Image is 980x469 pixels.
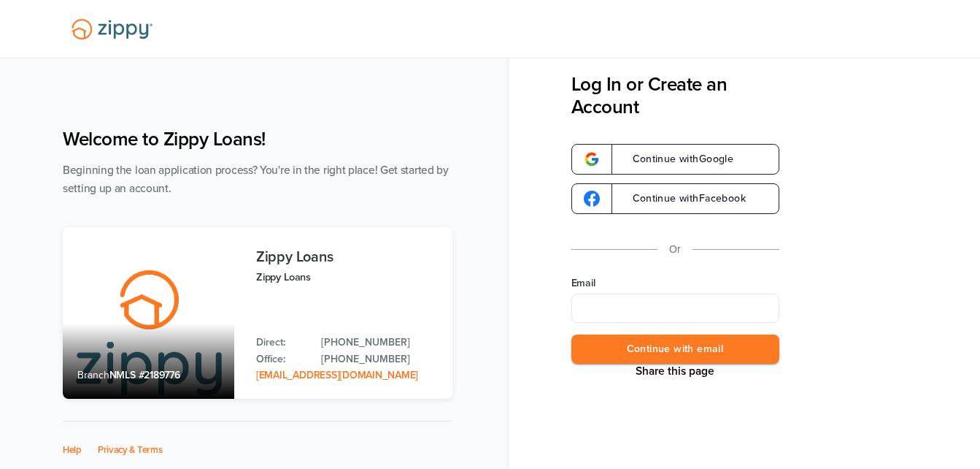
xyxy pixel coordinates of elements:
[584,151,600,167] img: google-logo
[256,335,306,351] p: Direct:
[63,12,161,46] img: Lender Logo
[63,128,452,150] h1: Welcome to Zippy Loans!
[571,294,779,323] input: Email Address
[571,73,779,118] h3: Log In or Create an Account
[571,144,779,175] a: google-logoContinue withGoogle
[256,351,306,367] p: Office:
[571,276,779,291] label: Email
[256,369,418,381] a: Email Address: zippyguide@zippymh.com
[63,164,449,195] span: Beginning the loan application process? You're in the right place! Get started by setting up an a...
[571,183,779,214] a: google-logoContinue withFacebook
[584,191,600,207] img: google-logo
[631,364,719,378] button: Share This Page
[669,240,681,259] p: Or
[321,335,438,351] a: Direct Phone: 512-975-2947
[618,194,746,204] span: Continue with Facebook
[98,444,163,456] a: Privacy & Terms
[109,369,180,381] span: NMLS #2189776
[571,335,779,365] button: Continue with email
[77,369,109,381] span: Branch
[63,444,82,456] a: Help
[256,269,438,286] p: Zippy Loans
[256,249,438,265] h3: Zippy Loans
[618,154,734,164] span: Continue with Google
[321,351,438,367] a: Office Phone: 512-975-2947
